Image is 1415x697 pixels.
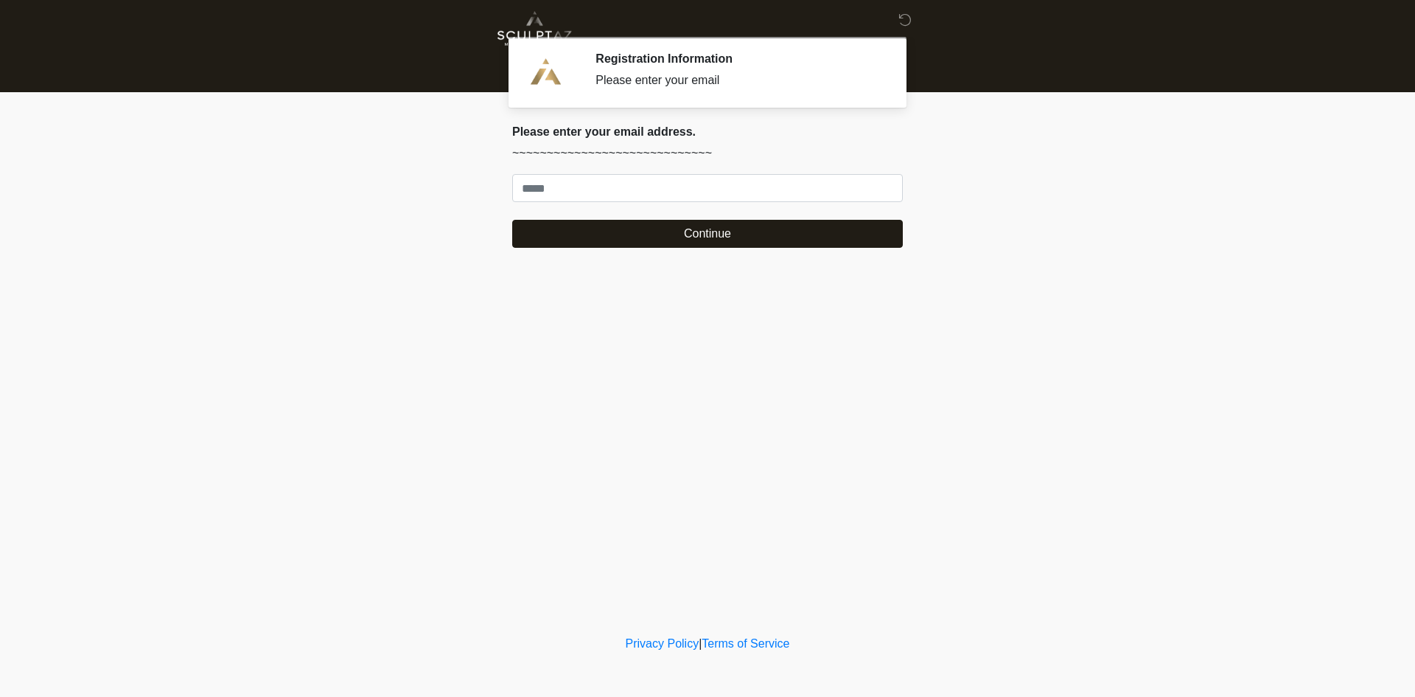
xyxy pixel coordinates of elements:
[626,637,699,650] a: Privacy Policy
[512,125,903,139] h2: Please enter your email address.
[595,52,881,66] h2: Registration Information
[523,52,567,96] img: Agent Avatar
[512,220,903,248] button: Continue
[595,72,881,89] div: Please enter your email
[497,11,572,46] img: Sculpt AZ Med Spa Logo
[512,145,903,162] p: ~~~~~~~~~~~~~~~~~~~~~~~~~~~~~
[702,637,789,650] a: Terms of Service
[699,637,702,650] a: |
